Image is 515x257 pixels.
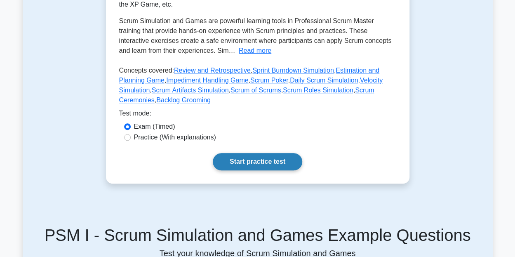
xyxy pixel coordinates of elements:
button: Read more [239,46,271,56]
a: Scrum Roles Simulation [283,87,353,94]
p: Concepts covered: , , , , , , , , , , , [119,66,396,108]
a: Scrum of Scrums [230,87,281,94]
a: Start practice test [213,153,302,170]
label: Practice (With explanations) [134,132,216,142]
a: Review and Retrospective [174,67,251,74]
h5: PSM I - Scrum Simulation and Games Example Questions [33,225,483,245]
a: Backlog Grooming [156,97,211,104]
a: Scrum Artifacts Simulation [152,87,229,94]
span: Scrum Simulation and Games are powerful learning tools in Professional Scrum Master training that... [119,17,392,54]
div: Test mode: [119,108,396,122]
a: Daily Scrum Simulation [290,77,358,84]
a: Impediment Handling Game [166,77,248,84]
a: Scrum Poker [250,77,288,84]
label: Exam (Timed) [134,122,175,132]
a: Sprint Burndown Simulation [252,67,334,74]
